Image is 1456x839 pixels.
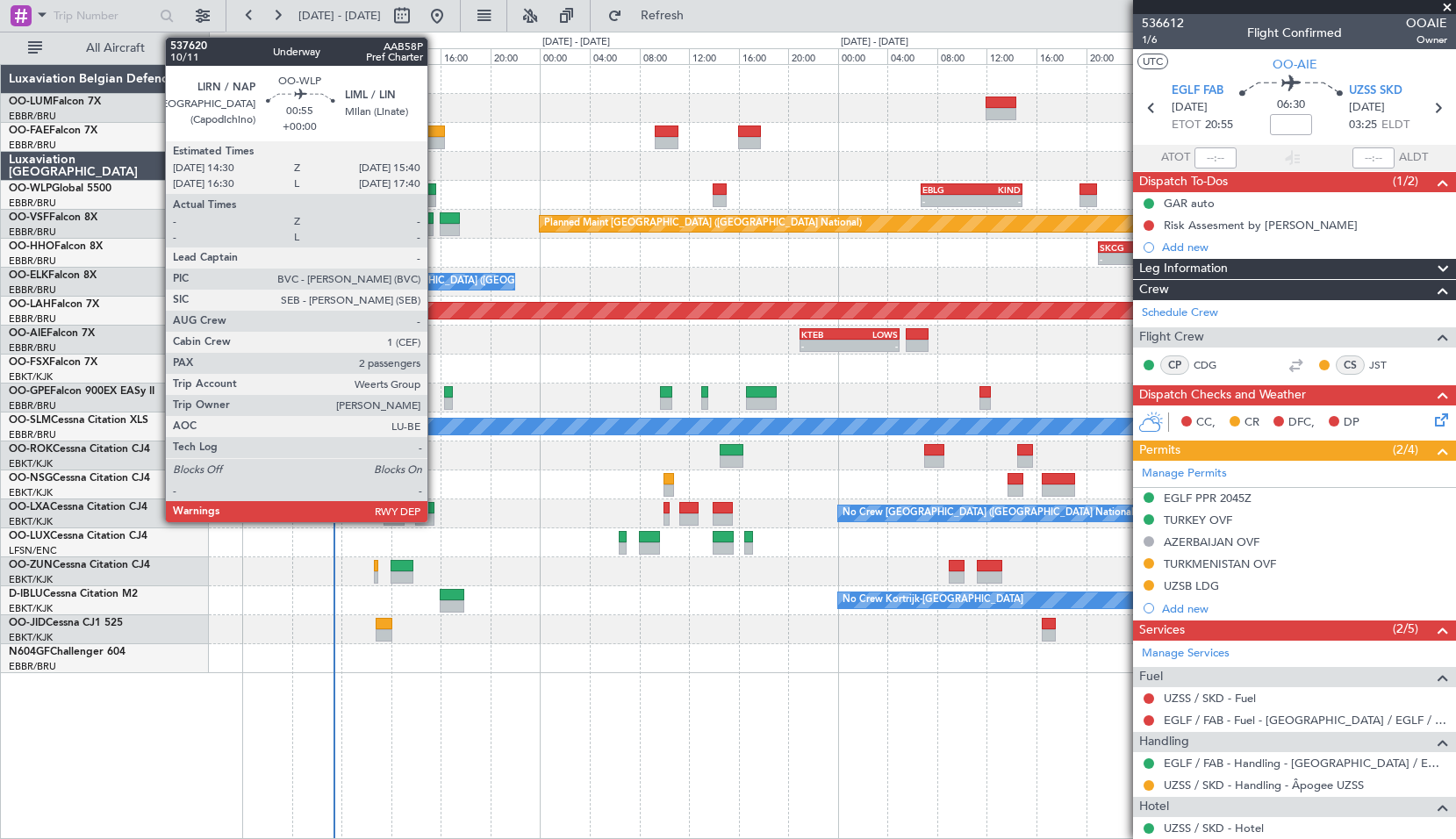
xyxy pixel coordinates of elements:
span: 536612 [1142,14,1184,32]
span: Crew [1139,280,1169,300]
a: LFSN/ENC [9,544,57,557]
a: OO-ELKFalcon 8X [9,270,97,281]
a: OO-SLMCessna Citation XLS [9,415,148,426]
span: Refresh [626,10,699,22]
div: 12:00 [986,48,1036,64]
input: Trip Number [54,3,154,29]
span: Owner [1406,32,1447,47]
div: 00:00 [242,48,292,64]
a: EBBR/BRU [9,110,56,123]
a: OO-GPEFalcon 900EX EASy II [9,386,154,397]
a: OO-AIEFalcon 7X [9,328,95,339]
span: All Aircraft [46,42,185,54]
a: D-IBLUCessna Citation M2 [9,589,138,599]
div: 16:00 [1036,48,1087,64]
div: Planned Maint [GEOGRAPHIC_DATA] ([GEOGRAPHIC_DATA] National) [544,211,862,237]
span: ATOT [1161,149,1190,167]
a: N604GFChallenger 604 [9,647,126,657]
span: Dispatch Checks and Weather [1139,385,1306,405]
div: 04:00 [887,48,937,64]
a: EBKT/KJK [9,573,53,586]
span: OO-ZUN [9,560,53,570]
div: 08:00 [640,48,690,64]
div: Add new [1162,240,1447,255]
div: 04:00 [292,48,342,64]
div: Add new [1162,601,1447,616]
div: LOWS [850,329,898,340]
div: EBLG [922,184,972,195]
div: - [1100,254,1157,264]
span: Flight Crew [1139,327,1204,348]
span: OO-ROK [9,444,53,455]
div: 16:00 [739,48,789,64]
div: 20:00 [788,48,838,64]
a: UZSS / SKD - Handling - Âpogee UZSS [1164,778,1364,792]
div: - [922,196,972,206]
span: OO-WLP [9,183,52,194]
a: OO-ZUNCessna Citation CJ4 [9,560,150,570]
a: OO-FAEFalcon 7X [9,125,97,136]
a: EBKT/KJK [9,515,53,528]
span: ETOT [1172,117,1201,134]
span: Permits [1139,441,1180,461]
div: - [850,341,898,351]
a: EBKT/KJK [9,602,53,615]
span: 20:55 [1205,117,1233,134]
span: OO-FAE [9,125,49,136]
div: 12:00 [689,48,739,64]
span: 1/6 [1142,32,1184,47]
a: EGLF / FAB - Handling - [GEOGRAPHIC_DATA] / EGLF / FAB [1164,756,1447,771]
a: OO-NSGCessna Citation CJ4 [9,473,150,484]
div: 12:00 [391,48,441,64]
div: 04:00 [590,48,640,64]
a: OO-WLPGlobal 5500 [9,183,111,194]
span: CR [1244,414,1259,432]
input: --:-- [1194,147,1237,169]
span: OO-SLM [9,415,51,426]
a: Manage Services [1142,645,1230,663]
div: SKCG [1100,242,1157,253]
div: TURKEY OVF [1164,513,1232,527]
span: OO-NSG [9,473,53,484]
span: (1/2) [1393,172,1418,190]
a: Manage Permits [1142,465,1227,483]
div: EGLF PPR 2045Z [1164,491,1252,506]
div: AZERBAIJAN OVF [1164,534,1259,549]
div: [DATE] - [DATE] [841,35,908,50]
div: CS [1336,355,1365,375]
div: SKCG [273,242,332,253]
div: 00:00 [540,48,590,64]
div: KIND [972,184,1021,195]
a: EBBR/BRU [9,428,56,441]
a: EBBR/BRU [9,226,56,239]
span: OO-GPE [9,386,50,397]
span: (2/5) [1393,620,1418,638]
span: OO-AIE [1273,55,1317,74]
div: 20:00 [491,48,541,64]
button: All Aircraft [19,34,190,62]
button: Refresh [599,2,705,30]
span: Services [1139,620,1185,641]
a: EBBR/BRU [9,341,56,355]
span: OO-HHO [9,241,54,252]
span: OO-FSX [9,357,49,368]
span: ELDT [1381,117,1409,134]
a: Schedule Crew [1142,305,1218,322]
a: OO-ROKCessna Citation CJ4 [9,444,150,455]
div: [DATE] - [DATE] [245,35,312,50]
a: JST [1369,357,1409,373]
span: D-IBLU [9,589,43,599]
a: EBKT/KJK [9,631,53,644]
div: - [972,196,1021,206]
div: LEZL [214,242,273,253]
a: EBBR/BRU [9,312,56,326]
span: OO-LUX [9,531,50,541]
span: EGLF FAB [1172,82,1223,100]
a: OO-HHOFalcon 8X [9,241,103,252]
span: OO-JID [9,618,46,628]
a: OO-LUMFalcon 7X [9,97,101,107]
a: UZSS / SKD - Fuel [1164,691,1256,706]
div: 20:00 [193,48,243,64]
div: 21:41 Z [214,254,273,264]
div: CP [1160,355,1189,375]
